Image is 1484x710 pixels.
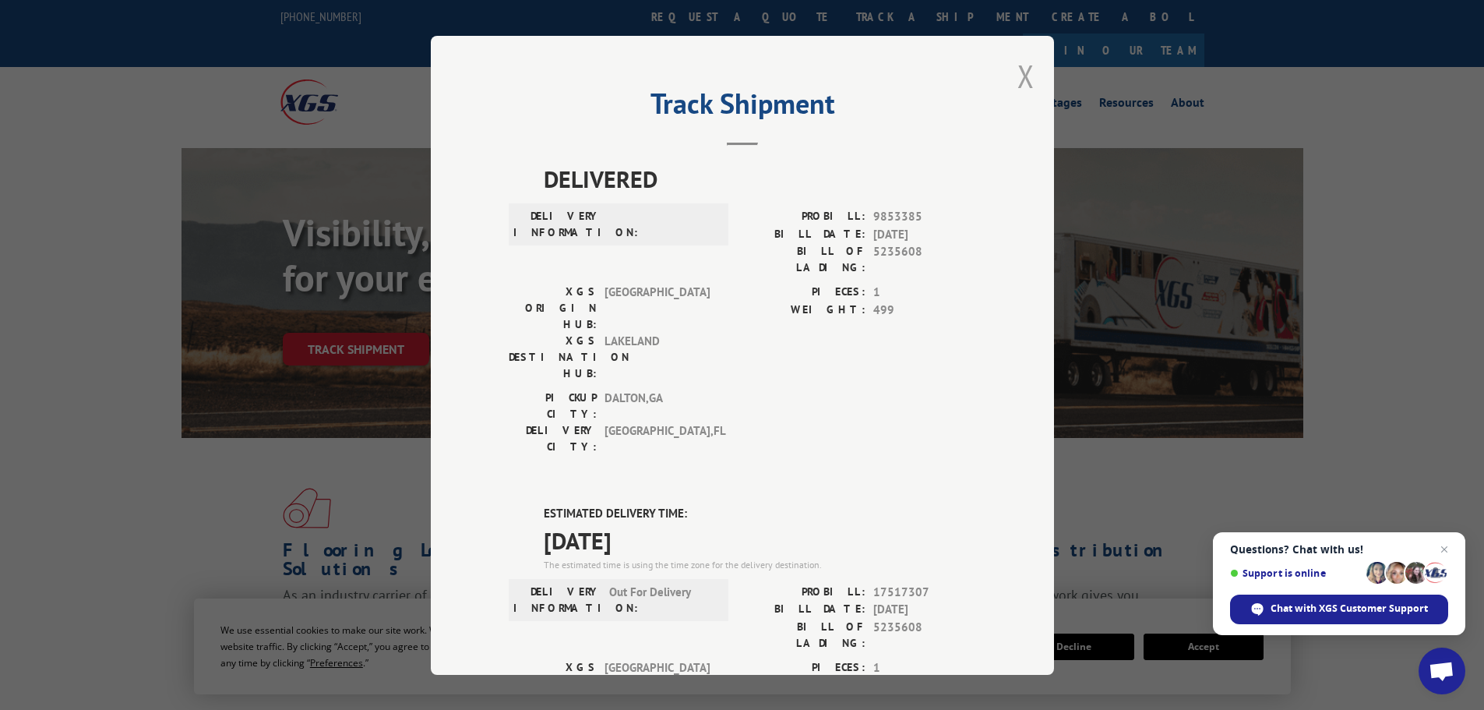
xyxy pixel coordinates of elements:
span: 17517307 [873,583,976,601]
span: DELIVERED [544,161,976,196]
label: PROBILL: [742,208,865,226]
span: Out For Delivery [609,583,714,616]
span: Close chat [1435,540,1454,559]
span: DALTON , GA [605,390,710,422]
label: ESTIMATED DELIVERY TIME: [544,505,976,523]
h2: Track Shipment [509,93,976,122]
span: Support is online [1230,567,1361,579]
span: 1 [873,659,976,676]
span: [GEOGRAPHIC_DATA] [605,284,710,333]
span: Chat with XGS Customer Support [1271,602,1428,616]
label: XGS ORIGIN HUB: [509,284,597,333]
label: BILL OF LADING: [742,618,865,651]
span: [DATE] [873,601,976,619]
label: BILL OF LADING: [742,243,865,276]
button: Close modal [1017,55,1035,97]
div: Chat with XGS Customer Support [1230,595,1448,624]
span: [GEOGRAPHIC_DATA] , FL [605,422,710,455]
span: 499 [873,301,976,319]
label: DELIVERY INFORMATION: [513,583,601,616]
label: PIECES: [742,659,865,676]
label: PICKUP CITY: [509,390,597,422]
div: Open chat [1419,648,1465,694]
span: 9853385 [873,208,976,226]
span: [DATE] [544,522,976,557]
label: PROBILL: [742,583,865,601]
span: [GEOGRAPHIC_DATA] [605,659,710,708]
label: XGS ORIGIN HUB: [509,659,597,708]
span: 5235608 [873,243,976,276]
label: XGS DESTINATION HUB: [509,333,597,382]
label: BILL DATE: [742,225,865,243]
label: WEIGHT: [742,301,865,319]
label: PIECES: [742,284,865,302]
div: The estimated time is using the time zone for the delivery destination. [544,557,976,571]
span: 5235608 [873,618,976,651]
label: BILL DATE: [742,601,865,619]
span: [DATE] [873,225,976,243]
label: DELIVERY INFORMATION: [513,208,601,241]
span: Questions? Chat with us! [1230,543,1448,556]
span: 1 [873,284,976,302]
span: LAKELAND [605,333,710,382]
label: DELIVERY CITY: [509,422,597,455]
